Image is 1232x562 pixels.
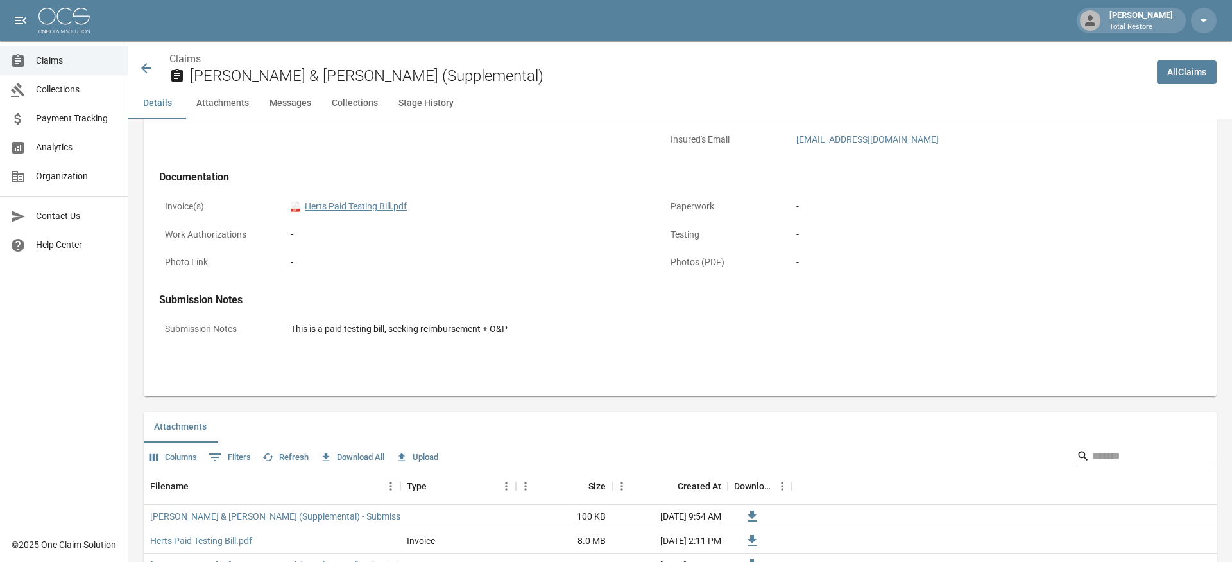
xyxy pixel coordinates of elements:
div: anchor tabs [128,88,1232,119]
div: [PERSON_NAME] [1104,9,1178,32]
button: Collections [321,88,388,119]
p: Photos (PDF) [665,250,780,275]
button: Upload [393,448,441,468]
div: Type [400,468,516,504]
div: - [291,228,644,241]
nav: breadcrumb [169,51,1147,67]
p: Work Authorizations [159,222,275,247]
h4: Documentation [159,171,1155,184]
div: 100 KB [516,505,612,529]
button: Details [128,88,186,119]
a: [EMAIL_ADDRESS][DOMAIN_NAME] [796,134,939,145]
button: Attachments [186,88,259,119]
div: Type [407,468,427,504]
button: Attachments [144,412,217,443]
a: pdfHerts Paid Testing Bill.pdf [291,200,407,213]
div: © 2025 One Claim Solution [12,538,116,551]
span: Analytics [36,141,117,154]
span: Claims [36,54,117,67]
button: Menu [497,477,516,496]
div: Filename [144,468,400,504]
div: - [796,200,1149,213]
img: ocs-logo-white-transparent.png [38,8,90,33]
p: Photo Link [159,250,275,275]
button: Show filters [205,447,254,468]
div: Filename [150,468,189,504]
p: Insured's Email [665,127,780,152]
div: - [291,256,644,269]
h4: Submission Notes [159,294,1155,306]
span: Collections [36,83,117,96]
p: Total Restore [1109,22,1173,33]
div: 8.0 MB [516,529,612,554]
button: Menu [516,477,535,496]
button: Messages [259,88,321,119]
div: related-list tabs [144,412,1217,443]
span: Help Center [36,238,117,252]
button: Select columns [146,448,200,468]
p: Invoice(s) [159,194,275,219]
button: Refresh [259,448,312,468]
div: Search [1077,446,1214,469]
button: Menu [612,477,631,496]
span: Organization [36,170,117,183]
a: Herts Paid Testing Bill.pdf [150,534,252,547]
a: AllClaims [1157,60,1217,84]
button: Download All [317,448,388,468]
div: This is a paid testing bill, seeking reimbursement + O&P [291,322,1149,336]
span: Contact Us [36,209,117,223]
div: Created At [678,468,721,504]
div: [DATE] 2:11 PM [612,529,728,554]
div: - [796,256,1149,269]
div: - [796,228,1149,241]
p: Submission Notes [159,317,275,342]
div: Created At [612,468,728,504]
p: Testing [665,222,780,247]
a: [PERSON_NAME] & [PERSON_NAME] (Supplemental) - Submission Packet: Cover Letter.pdf [150,510,510,523]
a: Claims [169,53,201,65]
button: Menu [773,477,792,496]
span: Payment Tracking [36,112,117,125]
div: Size [588,468,606,504]
div: Download [728,468,792,504]
p: Paperwork [665,194,780,219]
div: Download [734,468,773,504]
div: Size [516,468,612,504]
button: open drawer [8,8,33,33]
h2: [PERSON_NAME] & [PERSON_NAME] (Supplemental) [190,67,1147,85]
div: [DATE] 9:54 AM [612,505,728,529]
button: Menu [381,477,400,496]
button: Stage History [388,88,464,119]
div: Invoice [407,534,435,547]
